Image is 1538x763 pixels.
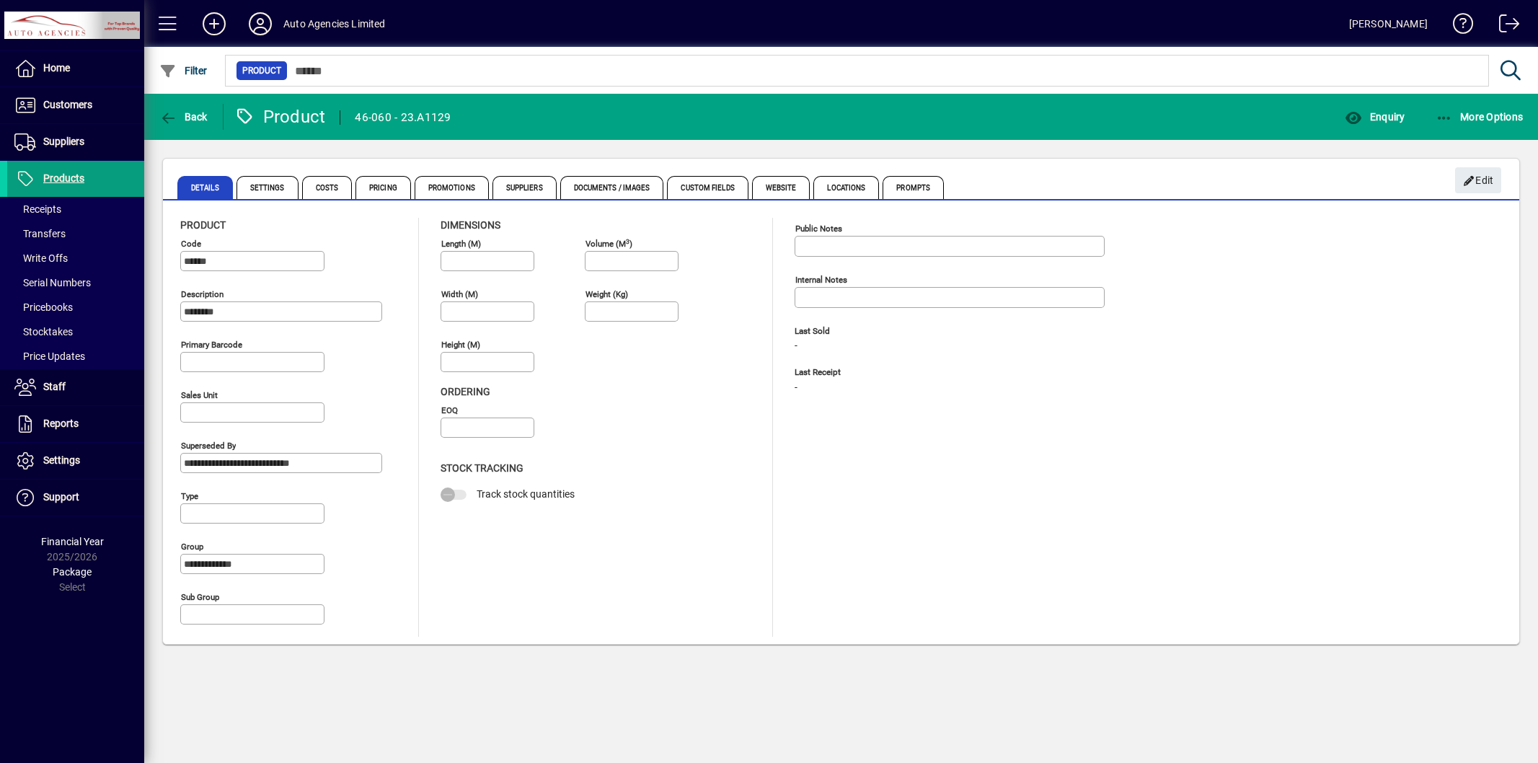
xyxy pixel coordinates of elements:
[355,106,451,129] div: 46-060 - 23.A1129
[181,239,201,249] mat-label: Code
[181,592,219,602] mat-label: Sub group
[7,443,144,479] a: Settings
[795,327,1011,336] span: Last Sold
[181,340,242,350] mat-label: Primary barcode
[1349,12,1428,35] div: [PERSON_NAME]
[237,176,299,199] span: Settings
[752,176,810,199] span: Website
[14,277,91,288] span: Serial Numbers
[43,99,92,110] span: Customers
[7,270,144,295] a: Serial Numbers
[415,176,489,199] span: Promotions
[14,228,66,239] span: Transfers
[441,462,523,474] span: Stock Tracking
[159,65,208,76] span: Filter
[191,11,237,37] button: Add
[156,58,211,84] button: Filter
[795,275,847,285] mat-label: Internal Notes
[43,62,70,74] span: Home
[1345,111,1405,123] span: Enquiry
[43,381,66,392] span: Staff
[43,491,79,503] span: Support
[795,382,797,394] span: -
[795,340,797,352] span: -
[7,197,144,221] a: Receipts
[795,368,1011,377] span: Last Receipt
[477,488,575,500] span: Track stock quantities
[43,454,80,466] span: Settings
[1455,167,1501,193] button: Edit
[283,12,386,35] div: Auto Agencies Limited
[441,219,500,231] span: Dimensions
[181,441,236,451] mat-label: Superseded by
[441,289,478,299] mat-label: Width (m)
[585,289,628,299] mat-label: Weight (Kg)
[53,566,92,578] span: Package
[43,418,79,429] span: Reports
[667,176,748,199] span: Custom Fields
[237,11,283,37] button: Profile
[441,239,481,249] mat-label: Length (m)
[181,491,198,501] mat-label: Type
[159,111,208,123] span: Back
[181,390,218,400] mat-label: Sales unit
[441,405,458,415] mat-label: EOQ
[14,203,61,215] span: Receipts
[14,326,73,338] span: Stocktakes
[1436,111,1524,123] span: More Options
[7,221,144,246] a: Transfers
[181,542,203,552] mat-label: Group
[585,239,632,249] mat-label: Volume (m )
[7,50,144,87] a: Home
[14,350,85,362] span: Price Updates
[302,176,353,199] span: Costs
[14,252,68,264] span: Write Offs
[7,124,144,160] a: Suppliers
[1341,104,1408,130] button: Enquiry
[7,246,144,270] a: Write Offs
[41,536,104,547] span: Financial Year
[355,176,411,199] span: Pricing
[7,87,144,123] a: Customers
[492,176,557,199] span: Suppliers
[441,340,480,350] mat-label: Height (m)
[7,480,144,516] a: Support
[7,344,144,369] a: Price Updates
[441,386,490,397] span: Ordering
[883,176,944,199] span: Prompts
[156,104,211,130] button: Back
[43,136,84,147] span: Suppliers
[144,104,224,130] app-page-header-button: Back
[43,172,84,184] span: Products
[180,219,226,231] span: Product
[813,176,879,199] span: Locations
[7,369,144,405] a: Staff
[7,295,144,319] a: Pricebooks
[1442,3,1474,50] a: Knowledge Base
[626,237,629,244] sup: 3
[14,301,73,313] span: Pricebooks
[1432,104,1527,130] button: More Options
[7,319,144,344] a: Stocktakes
[560,176,664,199] span: Documents / Images
[242,63,281,78] span: Product
[177,176,233,199] span: Details
[181,289,224,299] mat-label: Description
[7,406,144,442] a: Reports
[234,105,326,128] div: Product
[1488,3,1520,50] a: Logout
[795,224,842,234] mat-label: Public Notes
[1463,169,1494,193] span: Edit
